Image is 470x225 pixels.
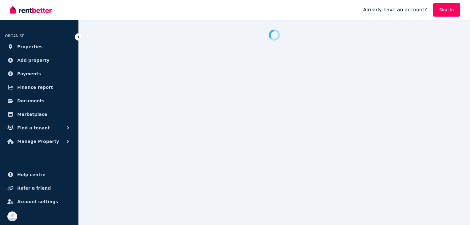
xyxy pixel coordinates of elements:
img: RentBetter [10,5,52,14]
a: Add property [5,54,74,66]
span: Documents [17,97,45,105]
a: Marketplace [5,108,74,120]
a: Documents [5,95,74,107]
span: Marketplace [17,111,47,118]
span: Refer a friend [17,184,51,192]
a: Properties [5,41,74,53]
span: Already have an account? [363,6,427,14]
span: Add property [17,57,50,64]
span: Finance report [17,84,53,91]
a: Finance report [5,81,74,93]
button: Manage Property [5,135,74,148]
a: Refer a friend [5,182,74,194]
a: Sign In [433,3,460,17]
a: Help centre [5,168,74,181]
a: Payments [5,68,74,80]
a: Account settings [5,195,74,208]
span: Manage Property [17,138,59,145]
span: Payments [17,70,41,77]
button: Find a tenant [5,122,74,134]
span: Find a tenant [17,124,50,132]
span: Properties [17,43,43,50]
span: ORGANISE [5,34,24,38]
span: Account settings [17,198,58,205]
span: Help centre [17,171,46,178]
